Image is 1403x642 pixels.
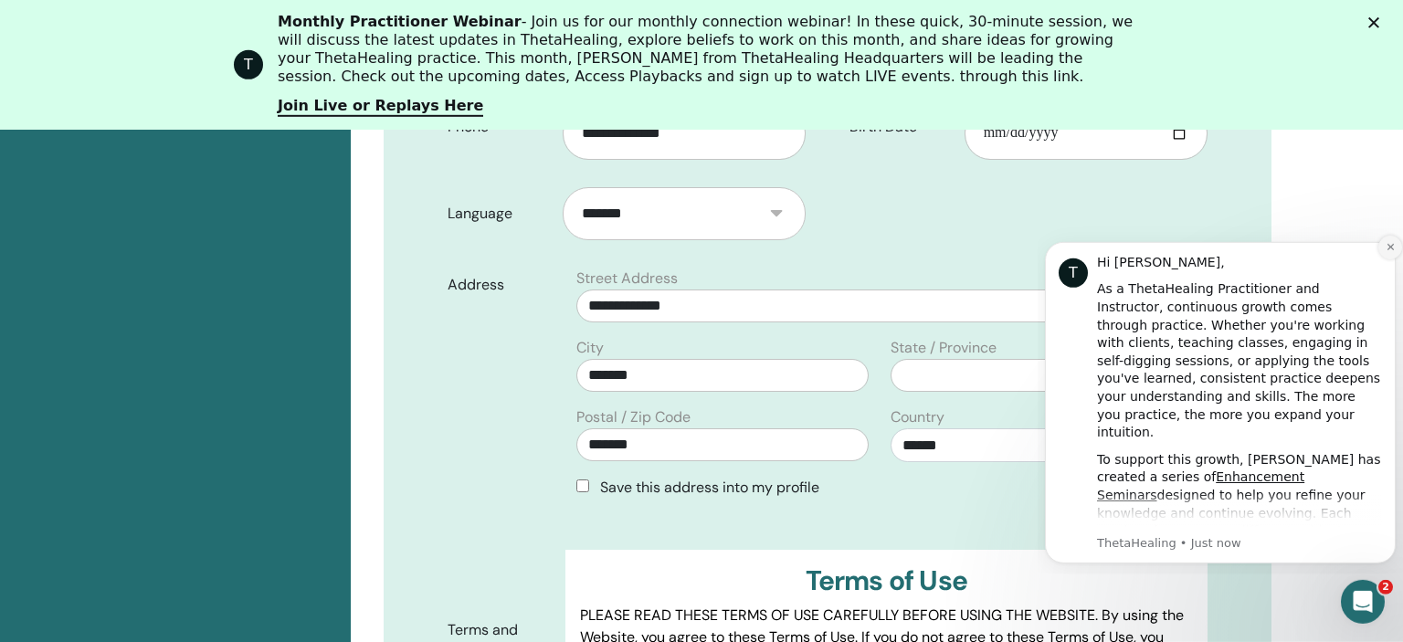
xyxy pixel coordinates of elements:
label: Country [891,406,944,428]
p: Message from ThetaHealing, sent Just now [59,310,344,326]
span: Save this address into my profile [600,478,819,497]
div: Close [1368,16,1387,27]
label: City [576,337,604,359]
div: Profile image for ThetaHealing [234,50,263,79]
label: Address [434,268,565,302]
button: Dismiss notification [341,10,364,34]
label: Street Address [576,268,678,289]
div: - Join us for our monthly connection webinar! In these quick, 30-minute session, we will discuss ... [278,13,1140,86]
label: Postal / Zip Code [576,406,691,428]
label: Language [434,196,563,231]
div: To support this growth, [PERSON_NAME] has created a series of designed to help you refine your kn... [59,226,344,405]
span: 2 [1378,580,1393,595]
h3: Terms of Use [580,564,1193,597]
iframe: Intercom live chat [1341,580,1385,624]
iframe: Intercom notifications message [1038,226,1403,574]
b: Monthly Practitioner Webinar [278,13,522,30]
a: Join Live or Replays Here [278,97,483,117]
label: State / Province [891,337,997,359]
